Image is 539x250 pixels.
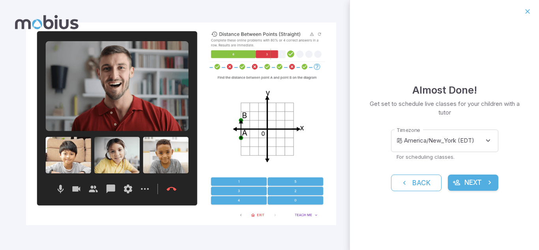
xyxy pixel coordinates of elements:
p: For scheduling classes. [397,153,493,160]
p: Get set to schedule live classes for your children with a tutor [369,100,520,117]
label: Timezone [397,126,420,134]
div: America/New_York (EDT) [404,130,498,152]
img: parent_5-illustration [26,23,336,225]
button: Back [391,175,442,191]
h4: Almost Done! [412,82,477,98]
button: Next [448,175,498,191]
